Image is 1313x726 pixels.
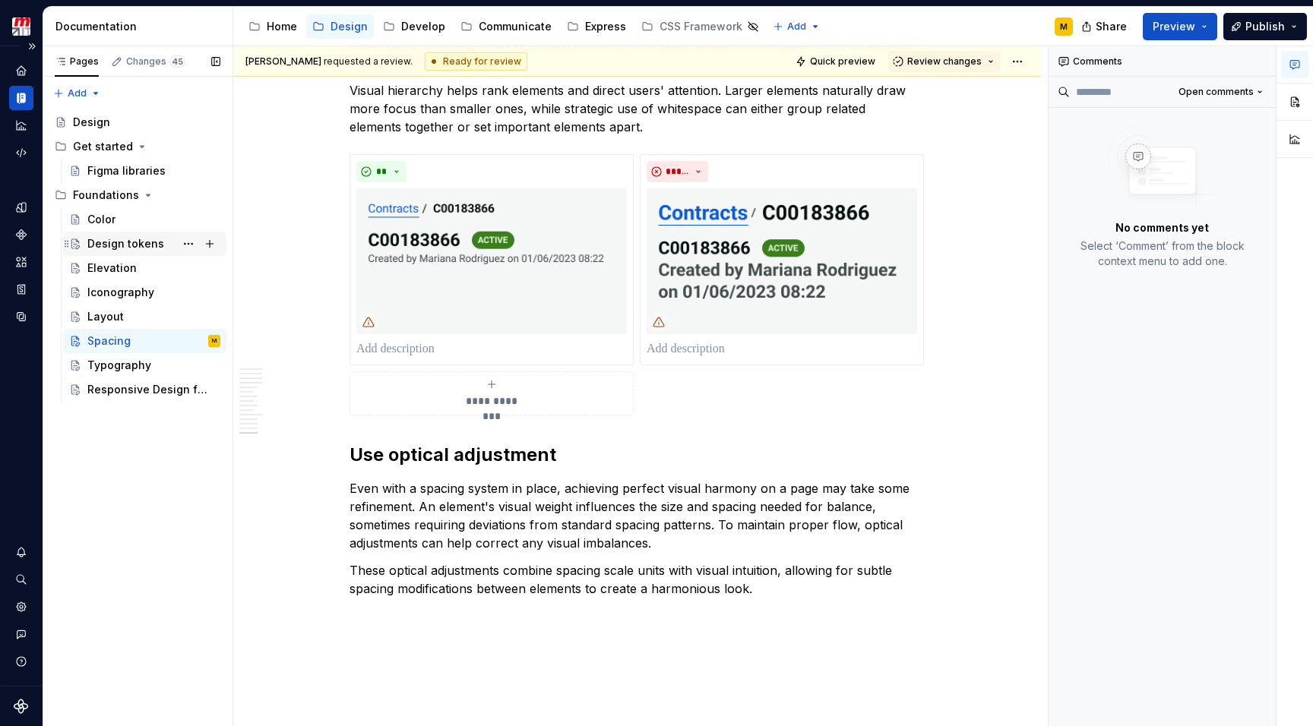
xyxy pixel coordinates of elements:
[585,19,626,34] div: Express
[126,55,185,68] div: Changes
[331,19,368,34] div: Design
[68,87,87,99] span: Add
[9,113,33,137] a: Analytics
[9,250,33,274] a: Assets
[73,188,139,203] div: Foundations
[768,16,825,37] button: Add
[787,21,806,33] span: Add
[212,333,217,349] div: M
[1074,13,1137,40] button: Share
[810,55,875,68] span: Quick preview
[87,358,151,373] div: Typography
[454,14,558,39] a: Communicate
[1096,19,1127,34] span: Share
[49,83,106,104] button: Add
[350,479,924,552] p: Even with a spacing system in place, achieving perfect visual harmony on a page may take some ref...
[888,51,1001,72] button: Review changes
[9,540,33,564] button: Notifications
[9,277,33,301] a: Storybook stories
[63,377,226,402] a: Responsive Design for Touch Devices
[660,19,742,34] div: CSS Framework
[245,55,413,68] span: requested a review.
[87,382,213,397] div: Responsive Design for Touch Devices
[9,223,33,247] a: Components
[267,19,297,34] div: Home
[1245,19,1285,34] span: Publish
[169,55,185,68] span: 45
[87,260,137,276] div: Elevation
[55,55,99,68] div: Pages
[1115,220,1209,235] p: No comments yet
[1153,19,1195,34] span: Preview
[1049,46,1276,77] div: Comments
[87,285,154,300] div: Iconography
[9,140,33,165] a: Code automation
[63,256,226,280] a: Elevation
[49,134,226,159] div: Get started
[49,110,226,402] div: Page tree
[1067,238,1258,269] p: Select ‘Comment’ from the block context menu to add one.
[907,55,982,68] span: Review changes
[479,19,552,34] div: Communicate
[350,443,924,467] h2: Use optical adjustment
[55,19,226,34] div: Documentation
[1060,21,1068,33] div: M
[9,195,33,219] a: Design tokens
[73,139,133,154] div: Get started
[73,115,110,130] div: Design
[49,183,226,207] div: Foundations
[63,353,226,377] a: Typography
[9,622,33,646] button: Contact support
[9,86,33,110] a: Documentation
[1143,13,1217,40] button: Preview
[63,159,226,183] a: Figma libraries
[63,329,226,353] a: SpacingM
[425,52,527,71] div: Ready for review
[87,212,115,227] div: Color
[63,305,226,329] a: Layout
[9,305,33,329] div: Data sources
[87,333,131,349] div: Spacing
[87,309,124,324] div: Layout
[12,17,30,36] img: e95d57dd-783c-4905-b3fc-0c5af85c8823.png
[647,188,917,334] img: 3b292249-3c98-49bc-8e8e-15a61b7eba70.png
[21,36,43,57] button: Expand sidebar
[635,14,765,39] a: CSS Framework
[87,236,164,251] div: Design tokens
[1179,86,1254,98] span: Open comments
[242,14,303,39] a: Home
[9,595,33,619] a: Settings
[87,163,166,178] div: Figma libraries
[14,699,29,714] svg: Supernova Logo
[356,188,627,334] img: a9b527a1-b535-4c43-b048-1732eb1733cd.png
[242,11,765,42] div: Page tree
[350,561,924,598] p: These optical adjustments combine spacing scale units with visual intuition, allowing for subtle ...
[49,110,226,134] a: Design
[245,55,321,67] span: [PERSON_NAME]
[9,567,33,592] button: Search ⌘K
[9,58,33,83] a: Home
[1172,81,1270,103] button: Open comments
[63,280,226,305] a: Iconography
[561,14,632,39] a: Express
[1223,13,1307,40] button: Publish
[306,14,374,39] a: Design
[791,51,882,72] button: Quick preview
[377,14,451,39] a: Develop
[350,81,924,136] p: Visual hierarchy helps rank elements and direct users' attention. Larger elements naturally draw ...
[63,232,226,256] a: Design tokens
[63,207,226,232] a: Color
